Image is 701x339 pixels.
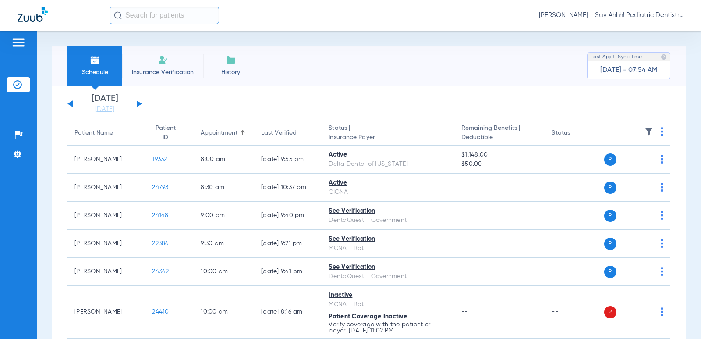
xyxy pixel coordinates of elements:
[152,124,179,142] div: Patient ID
[11,37,25,48] img: hamburger-icon
[67,286,145,339] td: [PERSON_NAME]
[210,68,251,77] span: History
[461,212,468,218] span: --
[67,174,145,202] td: [PERSON_NAME]
[644,127,653,136] img: filter.svg
[604,238,616,250] span: P
[545,174,604,202] td: --
[194,230,254,258] td: 9:30 AM
[152,309,169,315] span: 24410
[329,150,447,160] div: Active
[254,202,322,230] td: [DATE] 9:40 PM
[329,272,447,281] div: DentaQuest - Government
[78,94,131,114] li: [DATE]
[604,153,616,166] span: P
[545,230,604,258] td: --
[152,268,169,275] span: 24342
[67,146,145,174] td: [PERSON_NAME]
[545,146,604,174] td: --
[329,178,447,188] div: Active
[461,150,538,160] span: $1,148.00
[152,156,167,162] span: 19332
[201,128,237,138] div: Appointment
[194,286,254,339] td: 10:00 AM
[461,309,468,315] span: --
[539,11,683,20] span: [PERSON_NAME] - Say Ahhh! Pediatric Dentistry
[604,182,616,194] span: P
[545,258,604,286] td: --
[329,300,447,309] div: MCNA - Bot
[194,202,254,230] td: 9:00 AM
[329,263,447,272] div: See Verification
[329,321,447,334] p: Verify coverage with the patient or payer. [DATE] 11:02 PM.
[604,210,616,222] span: P
[78,105,131,114] a: [DATE]
[261,128,297,138] div: Last Verified
[201,128,247,138] div: Appointment
[329,235,447,244] div: See Verification
[152,212,168,218] span: 24148
[329,291,447,300] div: Inactive
[329,133,447,142] span: Insurance Payer
[545,121,604,146] th: Status
[329,207,447,216] div: See Verification
[545,202,604,230] td: --
[329,244,447,253] div: MCNA - Bot
[322,121,454,146] th: Status |
[661,54,667,60] img: last sync help info
[152,124,187,142] div: Patient ID
[18,7,48,22] img: Zuub Logo
[152,240,168,246] span: 22386
[74,128,113,138] div: Patient Name
[254,230,322,258] td: [DATE] 9:21 PM
[194,174,254,202] td: 8:30 AM
[261,128,315,138] div: Last Verified
[604,266,616,278] span: P
[254,174,322,202] td: [DATE] 10:37 PM
[604,306,616,318] span: P
[661,127,663,136] img: group-dot-blue.svg
[129,68,197,77] span: Insurance Verification
[461,133,538,142] span: Deductible
[545,286,604,339] td: --
[254,286,322,339] td: [DATE] 8:16 AM
[591,53,643,61] span: Last Appt. Sync Time:
[661,211,663,220] img: group-dot-blue.svg
[152,184,168,190] span: 24793
[114,11,122,19] img: Search Icon
[461,268,468,275] span: --
[329,216,447,225] div: DentaQuest - Government
[226,55,236,65] img: History
[67,202,145,230] td: [PERSON_NAME]
[661,155,663,164] img: group-dot-blue.svg
[74,128,138,138] div: Patient Name
[74,68,116,77] span: Schedule
[657,297,701,339] iframe: Chat Widget
[67,230,145,258] td: [PERSON_NAME]
[661,183,663,192] img: group-dot-blue.svg
[461,184,468,190] span: --
[600,66,658,75] span: [DATE] - 07:54 AM
[461,160,538,169] span: $50.00
[661,267,663,276] img: group-dot-blue.svg
[158,55,168,65] img: Manual Insurance Verification
[254,258,322,286] td: [DATE] 9:41 PM
[254,146,322,174] td: [DATE] 9:55 PM
[461,240,468,246] span: --
[110,7,219,24] input: Search for patients
[454,121,545,146] th: Remaining Benefits |
[329,188,447,197] div: CIGNA
[661,239,663,248] img: group-dot-blue.svg
[329,160,447,169] div: Delta Dental of [US_STATE]
[67,258,145,286] td: [PERSON_NAME]
[194,146,254,174] td: 8:00 AM
[90,55,100,65] img: Schedule
[329,314,407,320] span: Patient Coverage Inactive
[194,258,254,286] td: 10:00 AM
